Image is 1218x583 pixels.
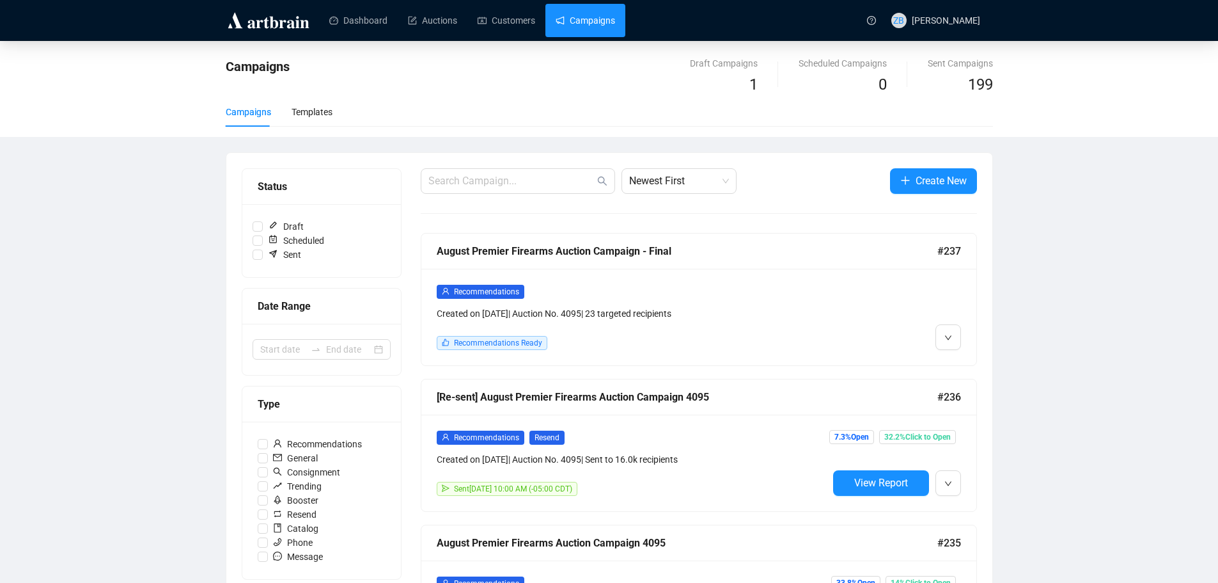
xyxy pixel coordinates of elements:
input: Search Campaign... [428,173,595,189]
span: question-circle [867,16,876,25]
span: user [273,439,282,448]
span: down [944,480,952,488]
span: to [311,344,321,355]
span: [PERSON_NAME] [912,15,980,26]
a: Auctions [408,4,457,37]
span: Sent [DATE] 10:00 AM (-05:00 CDT) [454,484,572,493]
span: Recommendations Ready [454,339,542,347]
span: swap-right [311,344,321,355]
span: user [442,287,449,295]
span: retweet [273,509,282,518]
span: rocket [273,495,282,504]
span: Consignment [268,465,345,479]
span: Recommendations [454,433,519,442]
span: send [442,484,449,492]
span: Message [268,550,328,564]
span: Sent [263,248,306,262]
span: #236 [937,389,961,405]
div: [Re-sent] August Premier Firearms Auction Campaign 4095 [437,389,937,405]
span: user [442,433,449,441]
div: Created on [DATE] | Auction No. 4095 | 23 targeted recipients [437,307,828,321]
a: August Premier Firearms Auction Campaign - Final#237userRecommendationsCreated on [DATE]| Auction... [421,233,977,366]
span: Catalog [268,522,324,536]
div: Type [258,396,386,412]
span: Phone [268,536,318,550]
div: August Premier Firearms Auction Campaign - Final [437,243,937,259]
input: Start date [260,342,306,356]
span: Recommendations [268,437,367,451]
input: End date [326,342,371,356]
span: Create New [916,173,967,189]
div: Scheduled Campaigns [799,56,887,70]
div: Created on [DATE] | Auction No. 4095 | Sent to 16.0k recipients [437,452,828,467]
div: August Premier Firearms Auction Campaign 4095 [437,535,937,551]
span: search [597,176,607,186]
div: Templates [292,105,332,119]
span: 7.3% Open [829,430,874,444]
span: rise [273,481,282,490]
span: Trending [268,479,327,493]
div: Sent Campaigns [928,56,993,70]
button: View Report [833,470,929,496]
div: Campaigns [226,105,271,119]
a: [Re-sent] August Premier Firearms Auction Campaign 4095#236userRecommendationsResendCreated on [D... [421,379,977,512]
div: Draft Campaigns [690,56,758,70]
span: Booster [268,493,324,507]
a: Customers [478,4,535,37]
span: Resend [268,507,322,522]
span: Newest First [629,169,729,193]
span: like [442,339,449,346]
a: Campaigns [556,4,615,37]
a: Dashboard [329,4,387,37]
span: mail [273,453,282,462]
span: Scheduled [263,234,329,248]
span: #235 [937,535,961,551]
div: Date Range [258,298,386,314]
span: General [268,451,323,465]
button: Create New [890,168,977,194]
span: ZB [893,13,904,28]
span: Campaigns [226,59,290,74]
span: Draft [263,220,309,234]
div: Status [258,179,386,195]
span: 1 [749,76,758,93]
span: book [273,523,282,532]
span: 199 [968,76,993,93]
span: phone [273,538,282,547]
span: message [273,552,282,561]
span: 32.2% Click to Open [879,430,956,444]
img: logo [226,10,311,31]
span: search [273,467,282,476]
span: #237 [937,243,961,259]
span: View Report [854,477,908,489]
span: Resend [529,431,565,445]
span: 0 [878,76,887,93]
span: down [944,334,952,342]
span: plus [900,175,910,186]
span: Recommendations [454,287,519,296]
